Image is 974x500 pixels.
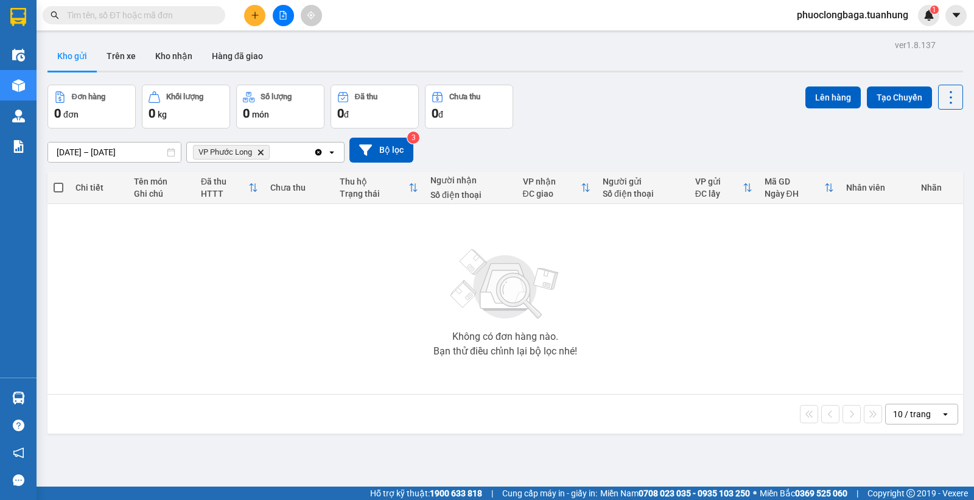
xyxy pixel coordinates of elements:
[695,177,743,186] div: VP gửi
[51,11,59,19] span: search
[923,10,934,21] img: icon-new-feature
[407,132,419,144] sup: 3
[12,110,25,122] img: warehouse-icon
[639,488,750,498] strong: 0708 023 035 - 0935 103 250
[12,392,25,404] img: warehouse-icon
[134,177,189,186] div: Tên món
[331,85,419,129] button: Đã thu0đ
[930,5,939,14] sup: 1
[355,93,377,101] div: Đã thu
[430,190,511,200] div: Số điện thoại
[867,86,932,108] button: Tạo Chuyến
[517,172,597,204] th: Toggle SortBy
[760,487,847,500] span: Miền Bắc
[198,147,252,157] span: VP Phước Long
[47,41,97,71] button: Kho gửi
[201,177,248,186] div: Đã thu
[787,7,918,23] span: phuoclongbaga.tuanhung
[438,110,443,119] span: đ
[257,149,264,156] svg: Delete
[444,242,566,327] img: svg+xml;base64,PHN2ZyBjbGFzcz0ibGlzdC1wbHVnX19zdmciIHhtbG5zPSJodHRwOi8vd3d3LnczLm9yZy8yMDAwL3N2Zy...
[75,183,122,192] div: Chi tiết
[340,189,408,199] div: Trạng thái
[243,106,250,121] span: 0
[452,332,558,342] div: Không có đơn hàng nào.
[327,147,337,157] svg: open
[97,41,145,71] button: Trên xe
[430,488,482,498] strong: 1900 633 818
[765,189,825,199] div: Ngày ĐH
[13,447,24,459] span: notification
[334,172,424,204] th: Toggle SortBy
[47,85,136,129] button: Đơn hàng0đơn
[158,110,167,119] span: kg
[145,41,202,71] button: Kho nhận
[72,93,105,101] div: Đơn hàng
[695,189,743,199] div: ĐC lấy
[340,177,408,186] div: Thu hộ
[603,189,683,199] div: Số điện thoại
[251,11,259,19] span: plus
[895,38,936,52] div: ver 1.8.137
[425,85,513,129] button: Chưa thu0đ
[12,140,25,153] img: solution-icon
[349,138,413,163] button: Bộ lọc
[449,93,480,101] div: Chưa thu
[67,9,211,22] input: Tìm tên, số ĐT hoặc mã đơn
[252,110,269,119] span: món
[523,189,581,199] div: ĐC giao
[433,347,577,356] div: Bạn thử điều chỉnh lại bộ lọc nhé!
[921,183,957,192] div: Nhãn
[12,49,25,62] img: warehouse-icon
[370,487,482,500] span: Hỗ trợ kỹ thuật:
[48,143,181,162] input: Select a date range.
[893,408,931,420] div: 10 / trang
[432,106,438,121] span: 0
[13,420,24,431] span: question-circle
[54,106,61,121] span: 0
[941,409,950,419] svg: open
[149,106,155,121] span: 0
[307,11,315,19] span: aim
[857,487,858,500] span: |
[301,5,322,26] button: aim
[906,489,915,498] span: copyright
[795,488,847,498] strong: 0369 525 060
[134,189,189,199] div: Ghi chú
[344,110,349,119] span: đ
[600,487,750,500] span: Miền Nam
[201,189,248,199] div: HTTT
[805,86,861,108] button: Lên hàng
[337,106,344,121] span: 0
[759,172,841,204] th: Toggle SortBy
[195,172,264,204] th: Toggle SortBy
[430,175,511,185] div: Người nhận
[272,146,273,158] input: Selected VP Phước Long.
[603,177,683,186] div: Người gửi
[202,41,273,71] button: Hàng đã giao
[846,183,909,192] div: Nhân viên
[765,177,825,186] div: Mã GD
[236,85,324,129] button: Số lượng0món
[12,79,25,92] img: warehouse-icon
[142,85,230,129] button: Khối lượng0kg
[10,8,26,26] img: logo-vxr
[193,145,270,160] span: VP Phước Long, close by backspace
[63,110,79,119] span: đơn
[261,93,292,101] div: Số lượng
[932,5,936,14] span: 1
[945,5,967,26] button: caret-down
[314,147,323,157] svg: Clear all
[244,5,265,26] button: plus
[502,487,597,500] span: Cung cấp máy in - giấy in:
[270,183,328,192] div: Chưa thu
[273,5,294,26] button: file-add
[689,172,759,204] th: Toggle SortBy
[491,487,493,500] span: |
[279,11,287,19] span: file-add
[951,10,962,21] span: caret-down
[753,491,757,496] span: ⚪️
[13,474,24,486] span: message
[523,177,581,186] div: VP nhận
[166,93,203,101] div: Khối lượng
